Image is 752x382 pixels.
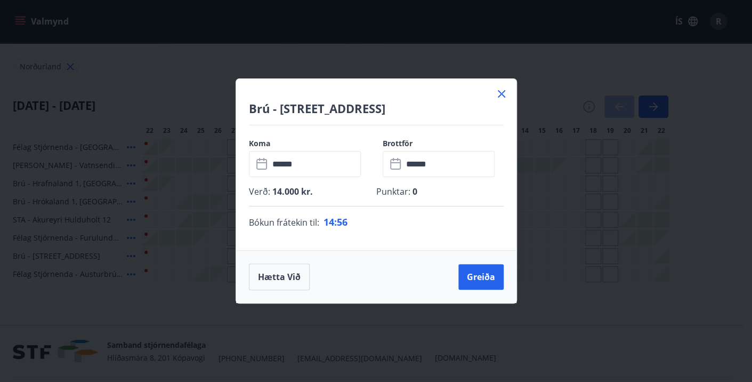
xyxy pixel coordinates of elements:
[270,186,313,197] span: 14.000 kr.
[249,100,504,116] h4: Brú - [STREET_ADDRESS]
[249,186,376,197] p: Verð :
[376,186,504,197] p: Punktar :
[383,138,504,149] label: Brottför
[410,186,417,197] span: 0
[324,216,337,228] span: 14 :
[458,264,504,290] button: Greiða
[249,138,370,149] label: Koma
[337,216,347,228] span: 56
[249,264,310,290] button: Hætta við
[249,216,319,229] span: Bókun frátekin til :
